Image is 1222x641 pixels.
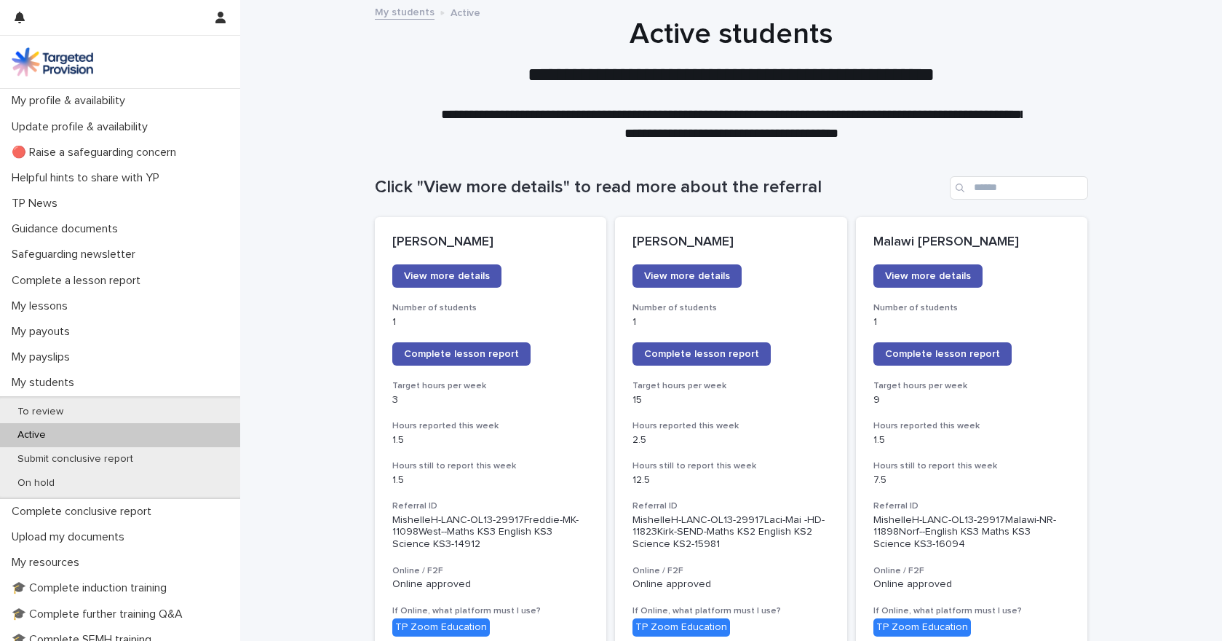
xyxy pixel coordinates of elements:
p: Safeguarding newsletter [6,248,147,261]
a: Complete lesson report [873,342,1012,366]
p: On hold [6,477,66,489]
span: View more details [885,271,971,281]
h3: Online / F2F [392,565,590,577]
p: 7.5 [873,474,1071,487]
h3: Number of students [873,302,1071,314]
a: My students [375,3,435,20]
p: 🎓 Complete induction training [6,581,178,595]
h3: Online / F2F [873,565,1071,577]
p: Active [6,429,57,441]
span: View more details [404,271,490,281]
p: [PERSON_NAME] [632,235,830,251]
p: Malawi [PERSON_NAME] [873,235,1071,251]
h3: Hours still to report this week [632,460,830,472]
p: Active [451,4,480,20]
span: Complete lesson report [885,349,1000,359]
p: Complete conclusive report [6,505,163,519]
p: 3 [392,394,590,406]
p: Submit conclusive report [6,453,145,465]
p: 9 [873,394,1071,406]
p: My lessons [6,299,79,313]
p: Helpful hints to share with YP [6,171,171,185]
h3: Referral ID [392,500,590,512]
h3: Hours still to report this week [392,460,590,472]
p: Online approved [392,578,590,591]
input: Search [950,176,1088,200]
h3: Target hours per week [873,380,1071,392]
p: Complete a lesson report [6,274,152,288]
h3: Referral ID [873,500,1071,512]
p: TP News [6,197,69,211]
span: View more details [644,271,730,281]
h3: Hours reported this week [873,420,1071,432]
div: TP Zoom Education [392,618,490,637]
a: View more details [392,264,501,288]
p: 🔴 Raise a safeguarding concern [6,146,188,160]
p: My students [6,376,86,390]
img: M5nRWzHhSzIhMunXDL62 [12,47,93,76]
h3: Target hours per week [632,380,830,392]
a: View more details [632,264,742,288]
p: 2.5 [632,434,830,447]
p: 12.5 [632,474,830,487]
div: TP Zoom Education [873,618,971,637]
p: My profile & availability [6,94,137,108]
p: 1.5 [873,434,1071,447]
a: Complete lesson report [632,342,771,366]
p: 1.5 [392,434,590,447]
p: MishelleH-LANC-OL13-29917Laci-Mai -HD-11823Kirk-SEND-Maths KS2 English KS2 Science KS2-15981 [632,514,830,551]
p: Online approved [632,578,830,591]
h3: Target hours per week [392,380,590,392]
p: My resources [6,556,91,570]
p: To review [6,406,75,418]
a: Complete lesson report [392,342,531,366]
p: MishelleH-LANC-OL13-29917Freddie-MK-11098West--Maths KS3 English KS3 Science KS3-14912 [392,514,590,551]
p: [PERSON_NAME] [392,235,590,251]
p: Update profile & availability [6,120,159,134]
p: Online approved [873,578,1071,591]
p: 1 [392,316,590,329]
p: 15 [632,394,830,406]
h3: Number of students [392,302,590,314]
h3: If Online, what platform must I use? [632,605,830,617]
h3: Hours still to report this week [873,460,1071,472]
h1: Click "View more details" to read more about the referral [375,177,944,198]
span: Complete lesson report [644,349,759,359]
p: 🎓 Complete further training Q&A [6,607,194,621]
h3: If Online, what platform must I use? [873,605,1071,617]
p: My payslips [6,350,82,364]
a: View more details [873,264,983,288]
p: My payouts [6,325,82,339]
p: Upload my documents [6,530,136,544]
h3: Online / F2F [632,565,830,577]
h3: Number of students [632,302,830,314]
p: 1 [632,316,830,329]
h1: Active students [375,17,1088,52]
span: Complete lesson report [404,349,519,359]
p: 1.5 [392,474,590,487]
p: MishelleH-LANC-OL13-29917Malawi-NR-11898Norf--English KS3 Maths KS3 Science KS3-16094 [873,514,1071,551]
div: TP Zoom Education [632,618,730,637]
h3: Hours reported this week [632,420,830,432]
h3: Hours reported this week [392,420,590,432]
p: 1 [873,316,1071,329]
p: Guidance documents [6,222,130,236]
h3: If Online, what platform must I use? [392,605,590,617]
h3: Referral ID [632,500,830,512]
